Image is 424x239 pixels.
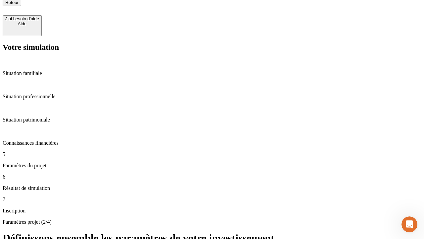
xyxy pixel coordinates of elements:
[3,208,421,214] p: Inscription
[401,216,417,232] iframe: Intercom live chat
[3,185,421,191] p: Résultat de simulation
[5,21,39,26] div: Aide
[3,15,42,36] button: J’ai besoin d'aideAide
[3,151,421,157] p: 5
[3,94,421,100] p: Situation professionnelle
[3,117,421,123] p: Situation patrimoniale
[3,70,421,76] p: Situation familiale
[3,140,421,146] p: Connaissances financières
[3,174,421,180] p: 6
[3,43,421,52] h2: Votre simulation
[5,16,39,21] div: J’ai besoin d'aide
[3,163,421,169] p: Paramètres du projet
[3,197,421,202] p: 7
[3,219,421,225] p: Paramètres projet (2/4)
